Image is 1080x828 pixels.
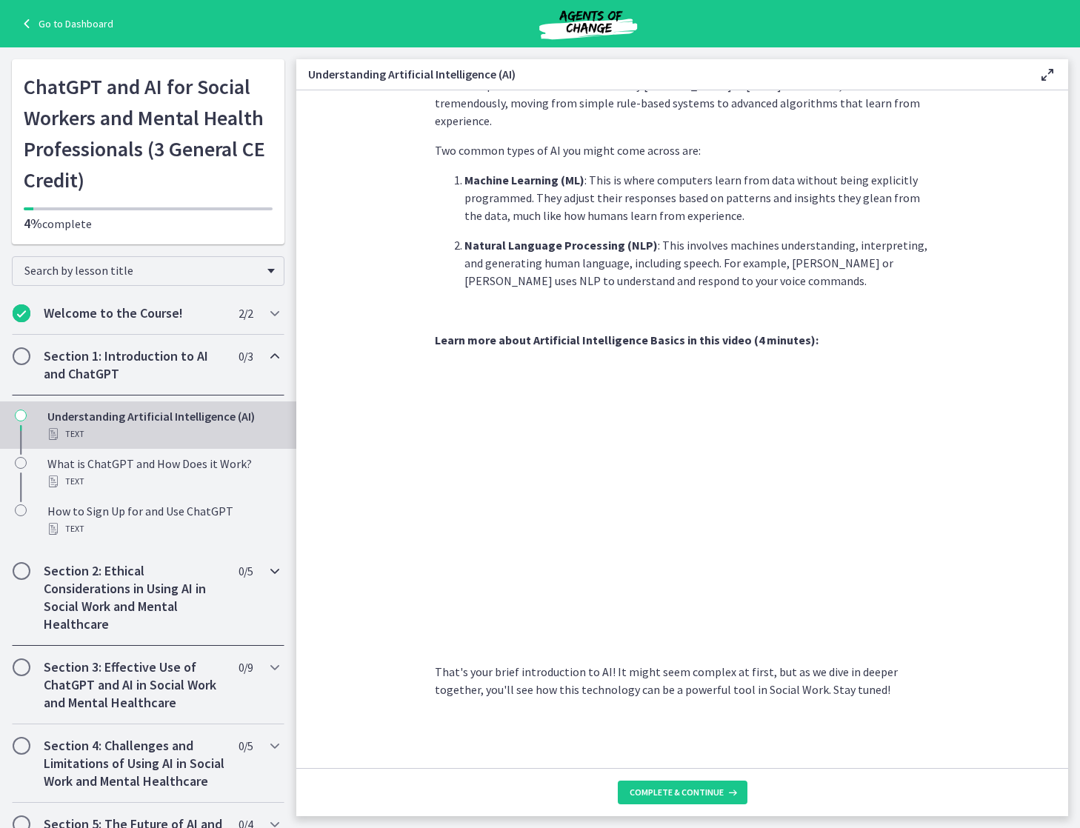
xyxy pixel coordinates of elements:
span: 0 / 5 [239,562,253,580]
span: Search by lesson title [24,263,260,278]
span: 2 / 2 [239,304,253,322]
div: Text [47,473,279,490]
h3: Understanding Artificial Intelligence (AI) [308,65,1015,83]
h1: ChatGPT and AI for Social Workers and Mental Health Professionals (3 General CE Credit) [24,71,273,196]
strong: Machine Learning (ML) [464,173,584,187]
p: complete [24,215,273,233]
span: Complete & continue [630,787,724,798]
p: : This involves machines understanding, interpreting, and generating human language, including sp... [464,236,930,290]
div: How to Sign Up for and Use ChatGPT [47,502,279,538]
div: Understanding Artificial Intelligence (AI) [47,407,279,443]
h2: Section 4: Challenges and Limitations of Using AI in Social Work and Mental Healthcare [44,737,224,790]
p: Two common types of AI you might come across are: [435,141,930,159]
span: 4% [24,215,42,232]
button: Complete & continue [618,781,747,804]
h2: Welcome to the Course! [44,304,224,322]
div: Search by lesson title [12,256,284,286]
span: 0 / 9 [239,658,253,676]
div: What is ChatGPT and How Does it Work? [47,455,279,490]
h2: Section 1: Introduction to AI and ChatGPT [44,347,224,383]
h2: Section 3: Effective Use of ChatGPT and AI in Social Work and Mental Healthcare [44,658,224,712]
p: : This is where computers learn from data without being explicitly programmed. They adjust their ... [464,171,930,224]
strong: Learn more about Artificial Intelligence Basics in this video (4 minutes): [435,333,819,347]
div: Text [47,425,279,443]
span: 0 / 5 [239,737,253,755]
span: 0 / 3 [239,347,253,365]
strong: Natural Language Processing (NLP) [464,238,658,253]
h2: Section 2: Ethical Considerations in Using AI in Social Work and Mental Healthcare [44,562,224,633]
img: Agents of Change [499,6,677,41]
p: The concept of AI was first introduced by [PERSON_NAME] in [DATE]. Since then, AI has evolved tre... [435,76,930,130]
div: Text [47,520,279,538]
i: Completed [13,304,30,322]
p: That's your brief introduction to AI! It might seem complex at first, but as we dive in deeper to... [435,663,930,698]
a: Go to Dashboard [18,15,113,33]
